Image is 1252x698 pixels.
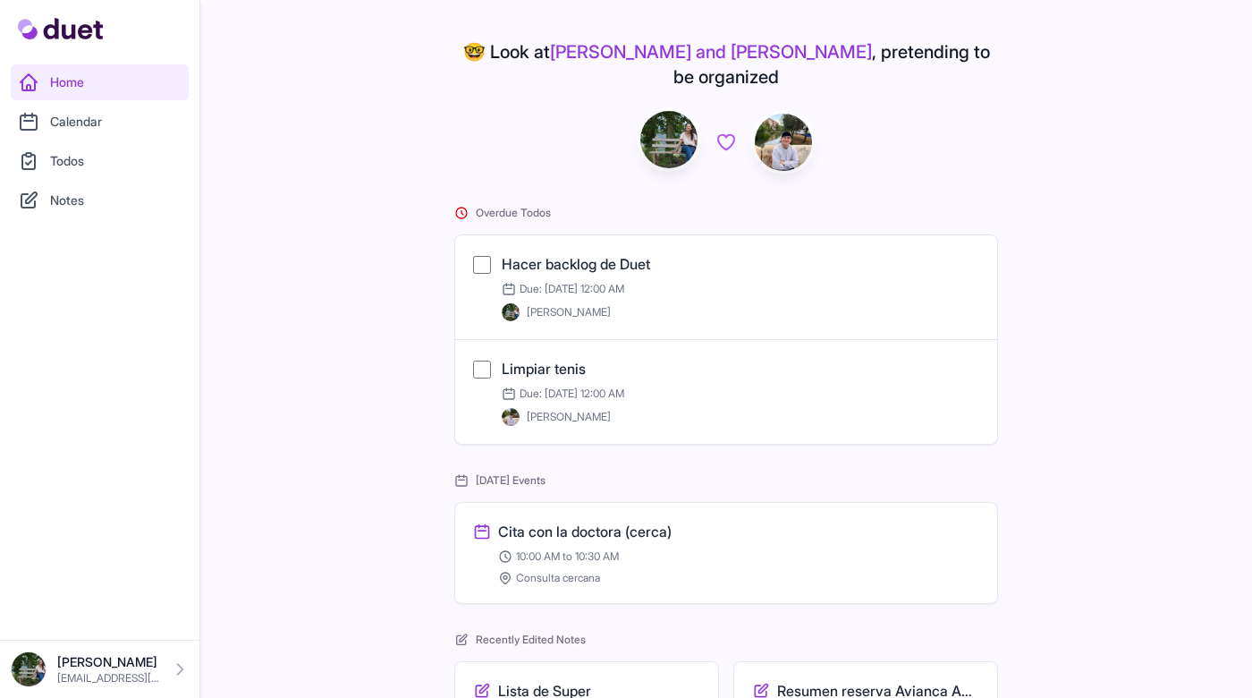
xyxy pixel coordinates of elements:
[454,39,998,89] h4: 🤓 Look at , pretending to be organized
[57,671,160,685] p: [EMAIL_ADDRESS][DOMAIN_NAME]
[550,41,872,63] span: [PERSON_NAME] and [PERSON_NAME]
[527,305,611,319] span: [PERSON_NAME]
[11,143,189,179] a: Todos
[454,473,998,488] h2: [DATE] Events
[11,651,47,687] img: DSC08576_Original.jpeg
[516,571,600,585] span: Consulta cercana
[516,549,619,564] span: 10:00 AM to 10:30 AM
[502,282,624,296] span: Due: [DATE] 12:00 AM
[454,206,998,220] h2: Overdue Todos
[498,521,672,542] h3: Cita con la doctora (cerca)
[502,360,586,378] a: Limpiar tenis
[755,114,812,171] img: IMG_0278.jpeg
[11,64,189,100] a: Home
[11,104,189,140] a: Calendar
[57,653,160,671] p: [PERSON_NAME]
[11,183,189,218] a: Notes
[454,633,998,647] h2: Recently Edited Notes
[11,651,189,687] a: [PERSON_NAME] [EMAIL_ADDRESS][DOMAIN_NAME]
[473,521,979,585] a: Cita con la doctora (cerca) 10:00 AM to 10:30 AM Consulta cercana
[640,111,698,168] img: DSC08576_Original.jpeg
[502,255,650,273] a: Hacer backlog de Duet
[502,303,520,321] img: DSC08576_Original.jpeg
[502,387,624,401] span: Due: [DATE] 12:00 AM
[502,408,520,426] img: IMG_0278.jpeg
[527,410,611,424] span: [PERSON_NAME]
